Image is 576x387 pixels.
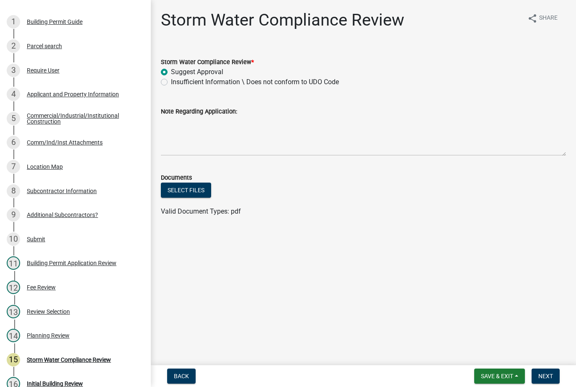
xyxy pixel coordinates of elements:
[174,373,189,379] span: Back
[527,13,537,23] i: share
[161,207,241,215] span: Valid Document Types: pdf
[161,175,192,181] label: Documents
[532,369,560,384] button: Next
[7,136,20,149] div: 6
[7,15,20,28] div: 1
[27,188,97,194] div: Subcontractor Information
[27,67,59,73] div: Require User
[7,232,20,246] div: 10
[27,91,119,97] div: Applicant and Property Information
[27,357,111,363] div: Storm Water Compliance Review
[539,13,558,23] span: Share
[27,139,103,145] div: Comm/Ind/Inst Attachments
[167,369,196,384] button: Back
[7,184,20,198] div: 8
[7,64,20,77] div: 3
[27,333,70,338] div: Planning Review
[27,113,137,124] div: Commercial/Industrial/Institutional Construction
[161,183,211,198] button: Select files
[27,164,63,170] div: Location Map
[161,109,237,115] label: Note Regarding Application:
[27,260,116,266] div: Building Permit Application Review
[7,256,20,270] div: 11
[171,67,223,77] label: Suggest Approval
[27,19,83,25] div: Building Permit Guide
[7,353,20,366] div: 15
[7,88,20,101] div: 4
[474,369,525,384] button: Save & Exit
[171,77,339,87] label: Insufficient Information \ Does not conform to UDO Code
[538,373,553,379] span: Next
[7,39,20,53] div: 2
[7,208,20,222] div: 9
[27,212,98,218] div: Additional Subcontractors?
[27,309,70,315] div: Review Selection
[7,305,20,318] div: 13
[7,329,20,342] div: 14
[27,284,56,290] div: Fee Review
[7,112,20,125] div: 5
[7,160,20,173] div: 7
[521,10,564,26] button: shareShare
[27,43,62,49] div: Parcel search
[481,373,513,379] span: Save & Exit
[161,59,254,65] label: Storm Water Compliance Review
[27,381,83,387] div: Initial Building Review
[161,10,404,30] h1: Storm Water Compliance Review
[7,281,20,294] div: 12
[27,236,45,242] div: Submit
